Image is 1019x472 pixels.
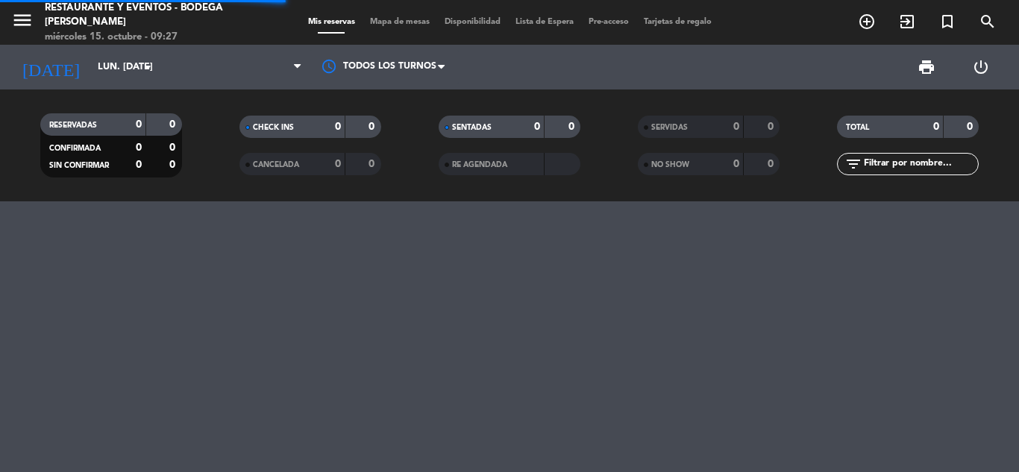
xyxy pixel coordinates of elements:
[933,122,939,132] strong: 0
[253,124,294,131] span: CHECK INS
[11,9,34,31] i: menu
[169,160,178,170] strong: 0
[568,122,577,132] strong: 0
[136,160,142,170] strong: 0
[858,13,876,31] i: add_circle_outline
[918,58,935,76] span: print
[49,122,97,129] span: RESERVADAS
[253,161,299,169] span: CANCELADA
[972,58,990,76] i: power_settings_new
[11,9,34,37] button: menu
[768,122,777,132] strong: 0
[363,18,437,26] span: Mapa de mesas
[335,122,341,132] strong: 0
[651,124,688,131] span: SERVIDAS
[437,18,508,26] span: Disponibilidad
[169,119,178,130] strong: 0
[369,122,377,132] strong: 0
[45,1,244,30] div: Restaurante y Eventos - Bodega [PERSON_NAME]
[301,18,363,26] span: Mis reservas
[11,51,90,84] i: [DATE]
[768,159,777,169] strong: 0
[369,159,377,169] strong: 0
[45,30,244,45] div: miércoles 15. octubre - 09:27
[636,18,719,26] span: Tarjetas de regalo
[581,18,636,26] span: Pre-acceso
[335,159,341,169] strong: 0
[49,145,101,152] span: CONFIRMADA
[938,13,956,31] i: turned_in_not
[452,124,492,131] span: SENTADAS
[967,122,976,132] strong: 0
[651,161,689,169] span: NO SHOW
[49,162,109,169] span: SIN CONFIRMAR
[844,155,862,173] i: filter_list
[136,142,142,153] strong: 0
[733,159,739,169] strong: 0
[136,119,142,130] strong: 0
[898,13,916,31] i: exit_to_app
[733,122,739,132] strong: 0
[846,124,869,131] span: TOTAL
[953,45,1008,89] div: LOG OUT
[452,161,507,169] span: RE AGENDADA
[139,58,157,76] i: arrow_drop_down
[862,156,978,172] input: Filtrar por nombre...
[169,142,178,153] strong: 0
[508,18,581,26] span: Lista de Espera
[979,13,997,31] i: search
[534,122,540,132] strong: 0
